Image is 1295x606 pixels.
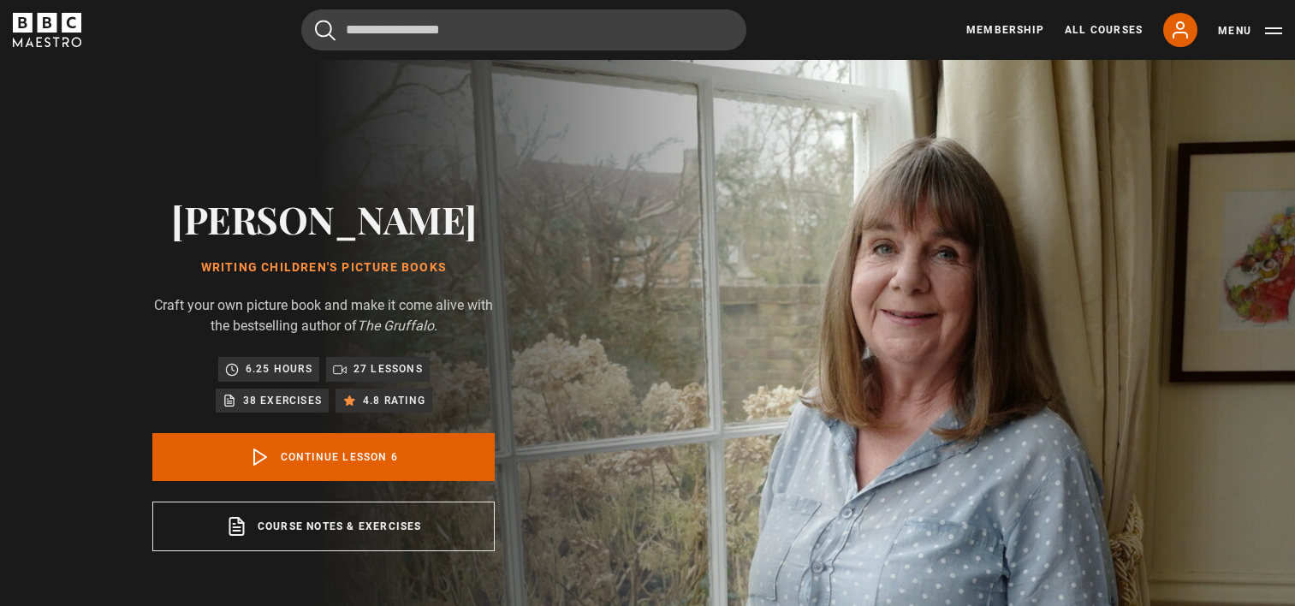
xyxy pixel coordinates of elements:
[353,360,423,377] p: 27 lessons
[1065,22,1143,38] a: All Courses
[1218,22,1282,39] button: Toggle navigation
[357,318,434,334] i: The Gruffalo
[966,22,1044,38] a: Membership
[152,433,495,481] a: Continue lesson 6
[315,20,336,41] button: Submit the search query
[246,360,312,377] p: 6.25 hours
[363,392,425,409] p: 4.8 rating
[152,197,495,241] h2: [PERSON_NAME]
[243,392,322,409] p: 38 exercises
[152,261,495,275] h1: Writing Children's Picture Books
[152,502,495,551] a: Course notes & exercises
[152,295,495,336] p: Craft your own picture book and make it come alive with the bestselling author of .
[301,9,746,50] input: Search
[13,13,81,47] svg: BBC Maestro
